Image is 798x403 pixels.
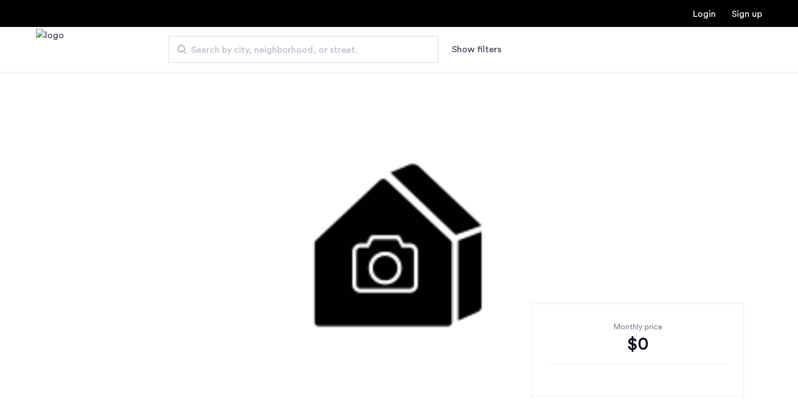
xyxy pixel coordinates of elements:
div: $0 [549,333,726,355]
img: logo [36,29,64,71]
a: Login [693,10,716,19]
span: Search by city, neighborhood, or street. [191,43,407,57]
a: Registration [732,10,762,19]
button: Show or hide filters [452,43,501,56]
input: Apartment Search [169,36,438,63]
div: Monthly price [549,322,726,333]
a: Cazamio Logo [36,29,64,71]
